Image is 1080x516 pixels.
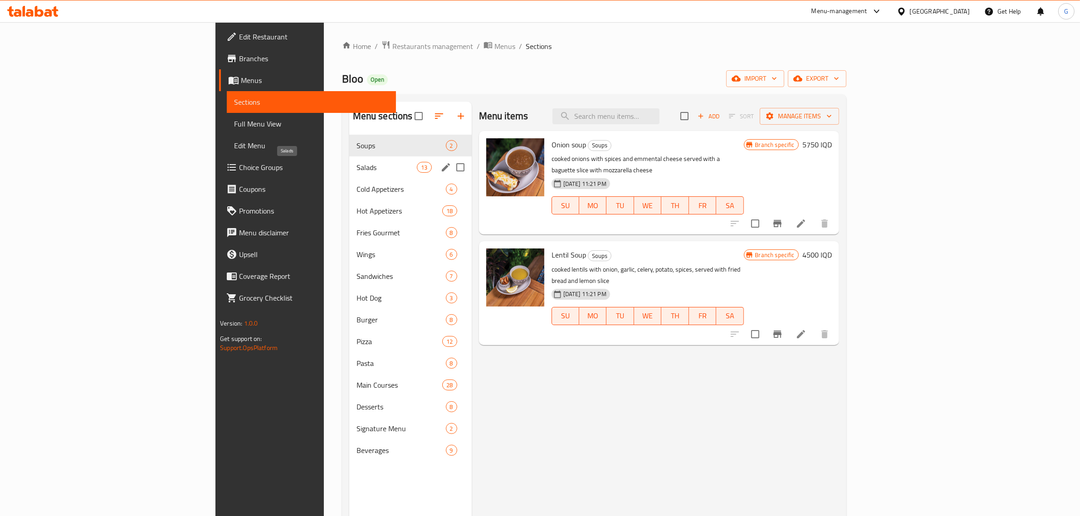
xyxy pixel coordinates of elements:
[349,374,472,396] div: Main Courses28
[357,271,446,282] div: Sandwiches
[446,250,457,259] span: 6
[552,138,586,151] span: Onion soup
[484,40,515,52] a: Menus
[552,307,579,325] button: SU
[552,248,586,262] span: Lentil Soup
[446,249,457,260] div: items
[219,222,396,243] a: Menu disclaimer
[796,329,806,340] a: Edit menu item
[357,249,446,260] span: Wings
[428,105,450,127] span: Sort sections
[767,213,788,234] button: Branch-specific-item
[552,108,660,124] input: search
[241,75,389,86] span: Menus
[733,73,777,84] span: import
[486,248,544,307] img: Lentil Soup
[219,243,396,265] a: Upsell
[446,358,457,369] div: items
[227,113,396,135] a: Full Menu View
[1064,6,1068,16] span: G
[219,69,396,91] a: Menus
[349,222,472,243] div: Fries Gourmet8
[219,26,396,48] a: Edit Restaurant
[417,162,431,173] div: items
[349,331,472,352] div: Pizza12
[693,199,713,212] span: FR
[392,41,473,52] span: Restaurants management
[349,309,472,331] div: Burger8
[694,109,723,123] span: Add item
[357,336,443,347] span: Pizza
[752,141,798,149] span: Branch specific
[357,227,446,238] span: Fries Gourmet
[357,380,443,390] div: Main Courses
[494,41,515,52] span: Menus
[239,184,389,195] span: Coupons
[560,290,610,298] span: [DATE] 11:21 PM
[357,205,443,216] span: Hot Appetizers
[220,342,278,354] a: Support.OpsPlatform
[239,271,389,282] span: Coverage Report
[446,227,457,238] div: items
[726,70,784,87] button: import
[802,248,832,261] h6: 4500 IQD
[767,111,832,122] span: Manage items
[439,161,453,174] button: edit
[446,423,457,434] div: items
[357,358,446,369] div: Pasta
[357,423,446,434] span: Signature Menu
[519,41,522,52] li: /
[661,196,689,214] button: TH
[443,207,456,215] span: 18
[588,251,611,261] span: Soups
[477,41,480,52] li: /
[239,162,389,173] span: Choice Groups
[583,199,603,212] span: MO
[795,73,839,84] span: export
[227,91,396,113] a: Sections
[450,105,472,127] button: Add section
[579,307,606,325] button: MO
[588,140,611,151] span: Soups
[446,314,457,325] div: items
[219,178,396,200] a: Coupons
[689,196,716,214] button: FR
[446,184,457,195] div: items
[220,317,242,329] span: Version:
[634,196,661,214] button: WE
[442,205,457,216] div: items
[239,227,389,238] span: Menu disclaimer
[234,118,389,129] span: Full Menu View
[588,250,611,261] div: Soups
[219,48,396,69] a: Branches
[693,309,713,322] span: FR
[752,251,798,259] span: Branch specific
[802,138,832,151] h6: 5750 IQD
[220,333,262,345] span: Get support on:
[814,213,836,234] button: delete
[446,294,457,302] span: 3
[556,309,576,322] span: SU
[219,156,396,178] a: Choice Groups
[606,196,634,214] button: TU
[357,445,446,456] span: Beverages
[579,196,606,214] button: MO
[723,109,760,123] span: Select section first
[446,292,457,303] div: items
[446,141,457,150] span: 2
[357,292,446,303] span: Hot Dog
[526,41,552,52] span: Sections
[342,40,846,52] nav: breadcrumb
[239,31,389,42] span: Edit Restaurant
[381,40,473,52] a: Restaurants management
[219,200,396,222] a: Promotions
[479,109,528,123] h2: Menu items
[446,401,457,412] div: items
